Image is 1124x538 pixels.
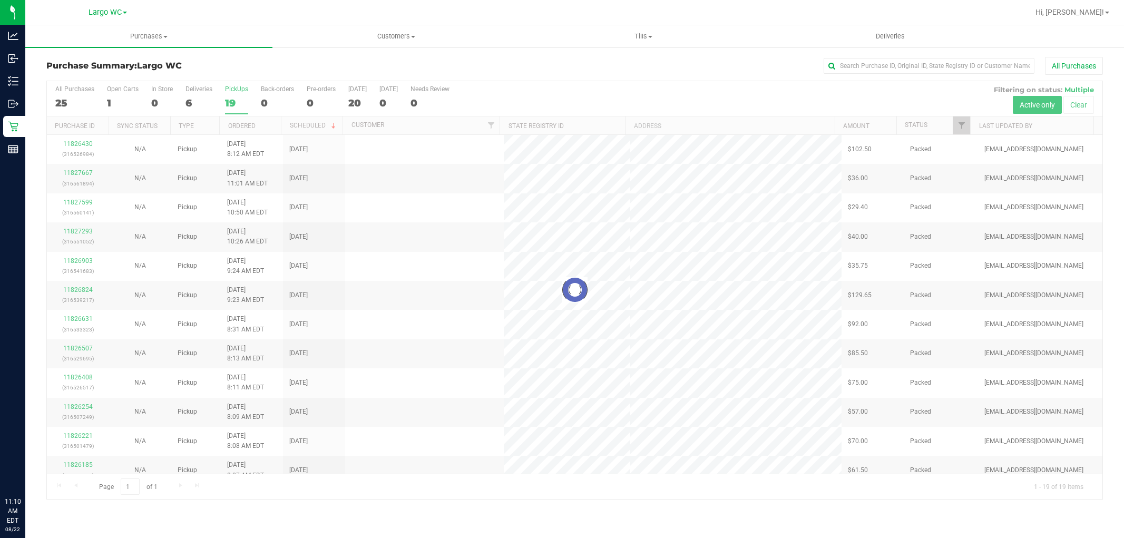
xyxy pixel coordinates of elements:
p: 08/22 [5,525,21,533]
button: All Purchases [1045,57,1103,75]
inline-svg: Retail [8,121,18,132]
a: Customers [272,25,520,47]
a: Deliveries [767,25,1014,47]
h3: Purchase Summary: [46,61,398,71]
span: Largo WC [137,61,182,71]
span: Customers [273,32,519,41]
p: 11:10 AM EDT [5,497,21,525]
inline-svg: Inbound [8,53,18,64]
span: Purchases [25,32,272,41]
span: Largo WC [89,8,122,17]
span: Hi, [PERSON_NAME]! [1035,8,1104,16]
span: Deliveries [862,32,919,41]
input: Search Purchase ID, Original ID, State Registry ID or Customer Name... [824,58,1034,74]
iframe: Resource center [11,454,42,485]
a: Purchases [25,25,272,47]
span: Tills [520,32,766,41]
inline-svg: Analytics [8,31,18,41]
inline-svg: Outbound [8,99,18,109]
a: Tills [520,25,767,47]
inline-svg: Inventory [8,76,18,86]
inline-svg: Reports [8,144,18,154]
